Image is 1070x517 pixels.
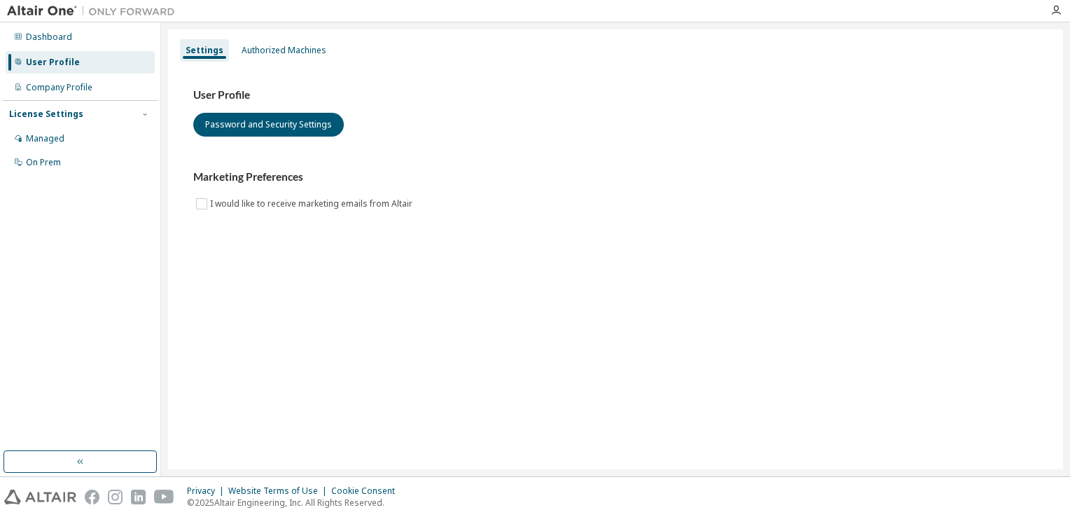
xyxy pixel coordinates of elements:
[228,485,331,497] div: Website Terms of Use
[26,32,72,43] div: Dashboard
[187,485,228,497] div: Privacy
[193,88,1038,102] h3: User Profile
[26,82,92,93] div: Company Profile
[9,109,83,120] div: License Settings
[186,45,223,56] div: Settings
[108,490,123,504] img: instagram.svg
[131,490,146,504] img: linkedin.svg
[193,170,1038,184] h3: Marketing Preferences
[193,113,344,137] button: Password and Security Settings
[7,4,182,18] img: Altair One
[187,497,403,509] p: © 2025 Altair Engineering, Inc. All Rights Reserved.
[242,45,326,56] div: Authorized Machines
[85,490,99,504] img: facebook.svg
[331,485,403,497] div: Cookie Consent
[210,195,415,212] label: I would like to receive marketing emails from Altair
[4,490,76,504] img: altair_logo.svg
[26,57,80,68] div: User Profile
[26,157,61,168] div: On Prem
[154,490,174,504] img: youtube.svg
[26,133,64,144] div: Managed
